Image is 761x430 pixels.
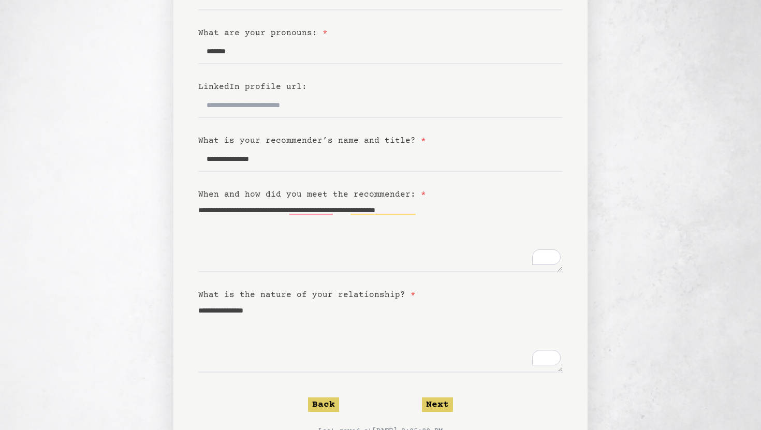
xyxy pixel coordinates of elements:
button: Next [422,397,453,412]
textarea: To enrich screen reader interactions, please activate Accessibility in Grammarly extension settings [198,201,563,272]
label: LinkedIn profile url: [198,82,307,92]
label: When and how did you meet the recommender: [198,190,426,199]
label: What is the nature of your relationship? [198,290,416,300]
textarea: To enrich screen reader interactions, please activate Accessibility in Grammarly extension settings [198,301,563,373]
label: What are your pronouns: [198,28,328,38]
button: Back [308,397,339,412]
label: What is your recommender’s name and title? [198,136,426,145]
